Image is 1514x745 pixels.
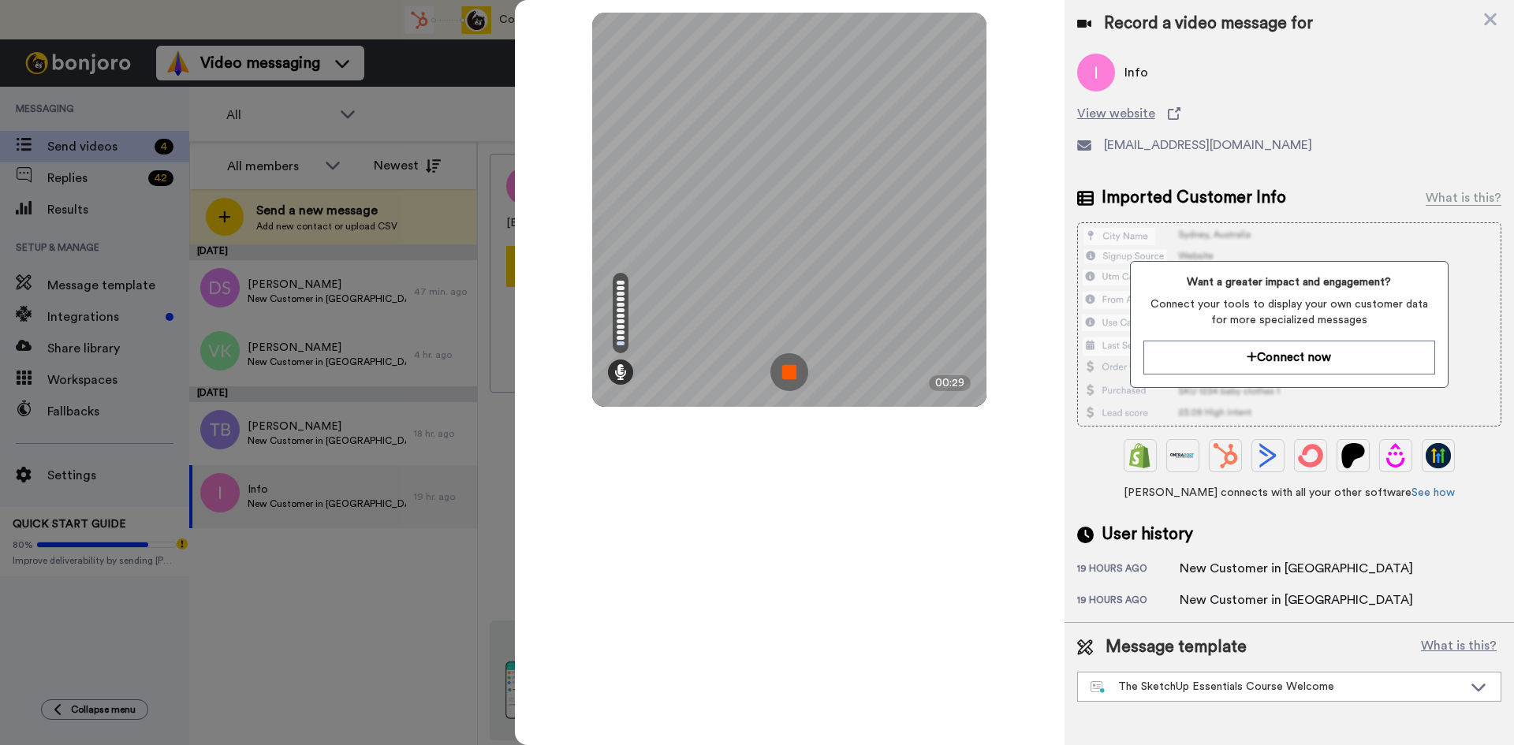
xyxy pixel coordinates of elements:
[1180,590,1413,609] div: New Customer in [GEOGRAPHIC_DATA]
[1091,679,1463,695] div: The SketchUp Essentials Course Welcome
[929,375,971,391] div: 00:29
[1143,296,1434,328] span: Connect your tools to display your own customer data for more specialized messages
[1102,523,1193,546] span: User history
[770,353,808,391] img: ic_record_stop.svg
[1383,443,1408,468] img: Drip
[1180,559,1413,578] div: New Customer in [GEOGRAPHIC_DATA]
[1213,443,1238,468] img: Hubspot
[1077,485,1501,501] span: [PERSON_NAME] connects with all your other software
[1143,274,1434,290] span: Want a greater impact and engagement?
[1128,443,1153,468] img: Shopify
[1077,594,1180,609] div: 19 hours ago
[1104,136,1312,155] span: [EMAIL_ADDRESS][DOMAIN_NAME]
[1298,443,1323,468] img: ConvertKit
[1426,443,1451,468] img: GoHighLevel
[1411,487,1455,498] a: See how
[1102,186,1286,210] span: Imported Customer Info
[1255,443,1281,468] img: ActiveCampaign
[1091,681,1106,694] img: nextgen-template.svg
[1143,341,1434,374] button: Connect now
[1077,562,1180,578] div: 19 hours ago
[1341,443,1366,468] img: Patreon
[1426,188,1501,207] div: What is this?
[1416,635,1501,659] button: What is this?
[1170,443,1195,468] img: Ontraport
[1106,635,1247,659] span: Message template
